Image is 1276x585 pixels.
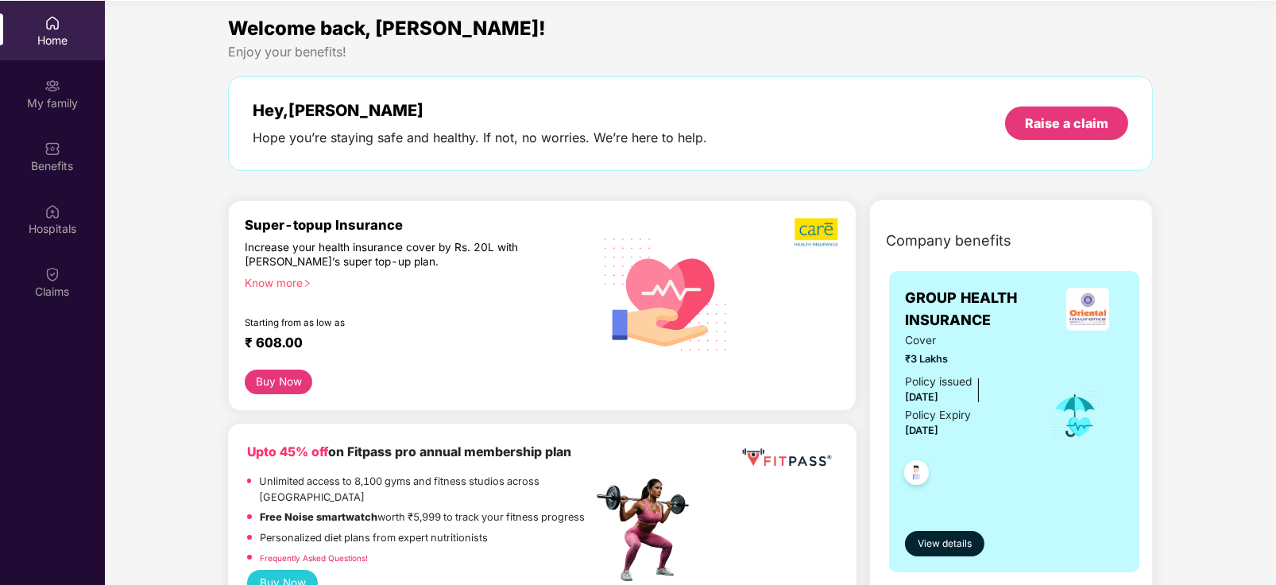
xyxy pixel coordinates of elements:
strong: Free Noise smartwatch [260,511,377,523]
div: Enjoy your benefits! [228,44,1153,60]
button: View details [905,531,984,556]
img: insurerLogo [1066,288,1109,331]
img: svg+xml;base64,PHN2ZyBpZD0iQ2xhaW0iIHhtbG5zPSJodHRwOi8vd3d3LnczLm9yZy8yMDAwL3N2ZyIgd2lkdGg9IjIwIi... [44,266,60,282]
img: svg+xml;base64,PHN2ZyB3aWR0aD0iMjAiIGhlaWdodD0iMjAiIHZpZXdCb3g9IjAgMCAyMCAyMCIgZmlsbD0ibm9uZSIgeG... [44,78,60,94]
span: View details [918,537,972,552]
span: Welcome back, [PERSON_NAME]! [228,17,546,40]
div: Policy issued [905,374,972,391]
div: Raise a claim [1025,114,1108,132]
div: Policy Expiry [905,407,971,424]
span: right [303,279,311,288]
a: Frequently Asked Questions! [260,553,368,563]
b: Upto 45% off [247,444,328,459]
p: worth ₹5,999 to track your fitness progress [260,509,585,525]
img: svg+xml;base64,PHN2ZyB4bWxucz0iaHR0cDovL3d3dy53My5vcmcvMjAwMC9zdmciIHhtbG5zOnhsaW5rPSJodHRwOi8vd3... [592,218,740,369]
img: svg+xml;base64,PHN2ZyBpZD0iSG9tZSIgeG1sbnM9Imh0dHA6Ly93d3cudzMub3JnLzIwMDAvc3ZnIiB3aWR0aD0iMjAiIG... [44,15,60,31]
p: Personalized diet plans from expert nutritionists [260,530,488,546]
span: [DATE] [905,424,938,436]
img: svg+xml;base64,PHN2ZyBpZD0iQmVuZWZpdHMiIHhtbG5zPSJodHRwOi8vd3d3LnczLm9yZy8yMDAwL3N2ZyIgd2lkdGg9Ij... [44,141,60,157]
img: svg+xml;base64,PHN2ZyB4bWxucz0iaHR0cDovL3d3dy53My5vcmcvMjAwMC9zdmciIHdpZHRoPSI0OC45NDMiIGhlaWdodD... [897,455,936,494]
div: Know more [245,276,582,287]
span: ₹3 Lakhs [905,351,1028,367]
div: Starting from as low as [245,317,524,328]
div: Increase your health insurance cover by Rs. 20L with [PERSON_NAME]’s super top-up plan. [245,240,524,269]
div: Super-topup Insurance [245,217,592,233]
div: Hey, [PERSON_NAME] [253,101,707,120]
div: Hope you’re staying safe and healthy. If not, no worries. We’re here to help. [253,130,707,146]
div: ₹ 608.00 [245,335,576,354]
span: Company benefits [886,230,1011,252]
button: Buy Now [245,370,312,394]
p: Unlimited access to 8,100 gyms and fitness studios across [GEOGRAPHIC_DATA] [259,474,591,506]
img: b5dec4f62d2307b9de63beb79f102df3.png [795,217,840,247]
img: fppp.png [739,443,834,472]
img: svg+xml;base64,PHN2ZyBpZD0iSG9zcGl0YWxzIiB4bWxucz0iaHR0cDovL3d3dy53My5vcmcvMjAwMC9zdmciIHdpZHRoPS... [44,203,60,219]
img: icon [1050,389,1101,442]
span: Cover [905,332,1028,350]
span: [DATE] [905,391,938,403]
b: on Fitpass pro annual membership plan [247,444,571,459]
span: GROUP HEALTH INSURANCE [905,287,1052,332]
